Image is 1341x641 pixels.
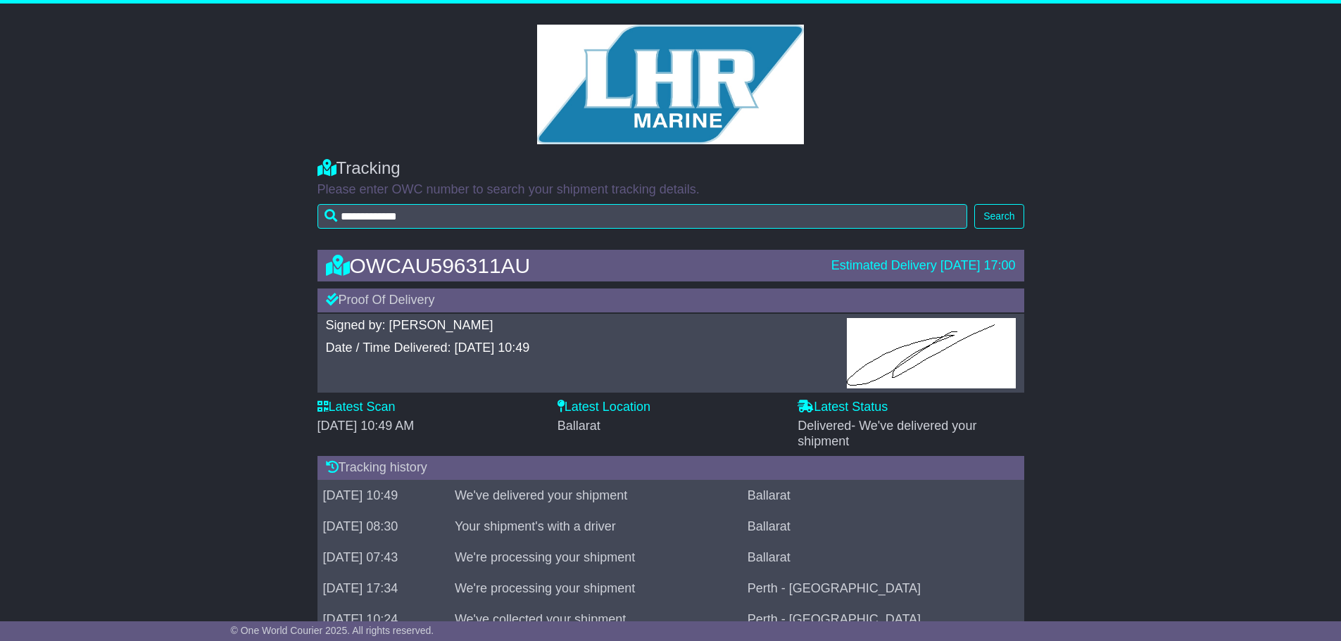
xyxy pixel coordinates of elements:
span: Delivered [798,419,976,448]
label: Latest Status [798,400,888,415]
div: OWCAU596311AU [319,254,824,277]
img: GetCustomerLogo [537,25,805,144]
div: Tracking history [317,456,1024,480]
td: We're processing your shipment [449,573,742,604]
div: Estimated Delivery [DATE] 17:00 [831,258,1016,274]
label: Latest Scan [317,400,396,415]
td: [DATE] 10:49 [317,480,449,511]
td: Ballarat [742,480,1024,511]
td: [DATE] 17:34 [317,573,449,604]
td: [DATE] 10:24 [317,604,449,635]
td: [DATE] 08:30 [317,511,449,542]
div: Signed by: [PERSON_NAME] [326,318,833,334]
span: [DATE] 10:49 AM [317,419,415,433]
td: We're processing your shipment [449,542,742,573]
td: We've delivered your shipment [449,480,742,511]
div: Tracking [317,158,1024,179]
td: We've collected your shipment [449,604,742,635]
td: Perth - [GEOGRAPHIC_DATA] [742,573,1024,604]
span: © One World Courier 2025. All rights reserved. [231,625,434,636]
p: Please enter OWC number to search your shipment tracking details. [317,182,1024,198]
span: - We've delivered your shipment [798,419,976,448]
td: Ballarat [742,542,1024,573]
td: Ballarat [742,511,1024,542]
label: Latest Location [558,400,650,415]
div: Date / Time Delivered: [DATE] 10:49 [326,341,833,356]
button: Search [974,204,1024,229]
td: Perth - [GEOGRAPHIC_DATA] [742,604,1024,635]
div: Proof Of Delivery [317,288,1024,312]
td: Your shipment's with a driver [449,511,742,542]
span: Ballarat [558,419,600,433]
td: [DATE] 07:43 [317,542,449,573]
img: GetPodImagePublic [847,318,1016,388]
